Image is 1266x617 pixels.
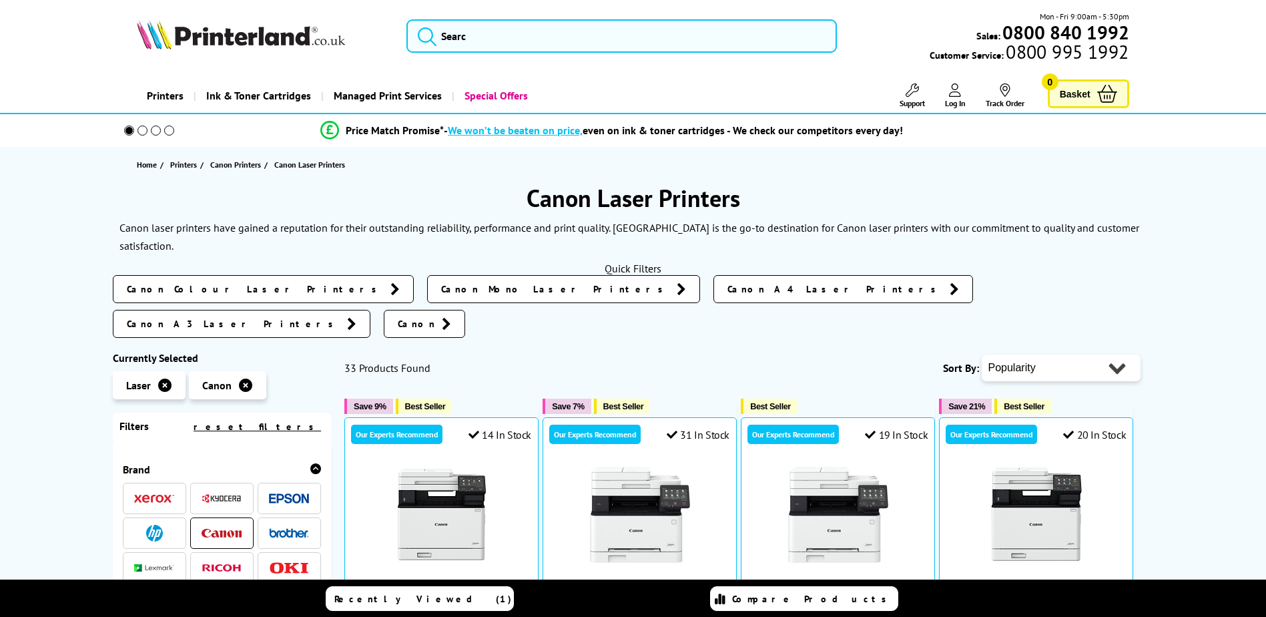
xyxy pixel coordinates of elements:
[127,282,384,296] span: Canon Colour Laser Printers
[194,421,321,433] a: reset filters
[134,564,174,572] img: Lexmark
[137,20,390,52] a: Printerland Logo
[865,428,928,441] div: 19 In Stock
[590,554,690,568] a: Canon i-SENSYS MF655Cdw
[344,399,392,414] button: Save 9%
[202,493,242,503] img: Kyocera
[727,282,943,296] span: Canon A4 Laser Printers
[594,399,651,414] button: Best Seller
[202,525,242,542] a: Canon
[900,98,925,108] span: Support
[269,525,309,542] a: Brother
[113,275,414,303] a: Canon Colour Laser Printers
[448,124,583,137] span: We won’t be beaten on price,
[206,79,311,113] span: Ink & Toner Cartridges
[986,83,1024,108] a: Track Order
[269,560,309,576] a: OKI
[202,490,242,507] a: Kyocera
[1048,79,1129,108] a: Basket 0
[170,158,197,172] span: Printers
[344,361,430,375] span: 33 Products Found
[392,554,492,568] a: Canon i-SENSYS MF752Cdw
[134,490,174,507] a: Xerox
[146,525,163,542] img: HP
[170,158,200,172] a: Printers
[202,379,232,392] span: Canon
[134,560,174,576] a: Lexmark
[334,593,512,605] span: Recently Viewed (1)
[127,317,340,331] span: Canon A3 Laser Printers
[119,221,1139,252] p: Canon laser printers have gained a reputation for their outstanding reliability, performance and ...
[269,493,309,503] img: Epson
[1002,20,1129,45] b: 0800 840 1992
[946,425,1037,444] div: Our Experts Recommend
[1004,45,1129,58] span: 0800 995 1992
[452,79,538,113] a: Special Offers
[113,182,1154,214] h1: Canon Laser Printers
[202,560,242,576] a: Ricoh
[427,275,700,303] a: Canon Mono Laser Printers
[274,160,345,170] span: Canon Laser Printers
[354,401,386,411] span: Save 9%
[405,401,446,411] span: Best Seller
[137,20,345,49] img: Printerland Logo
[994,399,1051,414] button: Best Seller
[1042,73,1058,90] span: 0
[560,578,719,596] a: Canon i-SENSYS MF655Cdw
[321,79,452,113] a: Managed Print Services
[468,428,531,441] div: 14 In Stock
[398,317,435,331] span: Canon
[986,465,1086,565] img: Canon i-SENSYS MF754Cdw
[930,45,1129,61] span: Customer Service:
[549,425,641,444] div: Our Experts Recommend
[113,351,332,365] div: Currently Selected
[741,399,798,414] button: Best Seller
[710,586,898,611] a: Compare Products
[134,494,174,503] img: Xerox
[667,428,729,441] div: 31 In Stock
[269,528,309,538] img: Brother
[113,262,1154,275] div: Quick Filters
[269,562,309,574] img: OKI
[392,465,492,565] img: Canon i-SENSYS MF752Cdw
[202,564,242,572] img: Ricoh
[269,490,309,507] a: Epson
[713,275,973,303] a: Canon A4 Laser Printers
[113,310,370,338] a: Canon A3 Laser Printers
[441,282,670,296] span: Canon Mono Laser Printers
[976,29,1000,42] span: Sales:
[1004,401,1044,411] span: Best Seller
[444,124,903,137] div: - even on ink & toner cartridges - We check our competitors every day!
[939,399,992,414] button: Save 21%
[351,425,442,444] div: Our Experts Recommend
[362,578,521,596] a: Canon i-SENSYS MF752Cdw
[396,399,452,414] button: Best Seller
[406,19,837,53] input: Searc
[119,419,149,433] span: Filters
[106,119,1119,142] li: modal_Promise
[956,578,1116,596] a: Canon i-SENSYS MF754Cdw
[603,401,644,411] span: Best Seller
[543,399,591,414] button: Save 7%
[210,158,261,172] span: Canon Printers
[945,83,966,108] a: Log In
[552,401,584,411] span: Save 7%
[384,310,465,338] a: Canon
[750,401,791,411] span: Best Seller
[326,586,514,611] a: Recently Viewed (1)
[126,379,151,392] span: Laser
[1060,85,1090,103] span: Basket
[194,79,321,113] a: Ink & Toner Cartridges
[202,529,242,538] img: Canon
[137,158,160,172] a: Home
[210,158,264,172] a: Canon Printers
[986,554,1086,568] a: Canon i-SENSYS MF754Cdw
[1063,428,1126,441] div: 20 In Stock
[943,361,979,375] span: Sort By:
[759,578,918,596] a: Canon i-SENSYS MF657Cdw
[1040,10,1129,23] span: Mon - Fri 9:00am - 5:30pm
[788,465,888,565] img: Canon i-SENSYS MF657Cdw
[945,98,966,108] span: Log In
[346,124,444,137] span: Price Match Promise*
[137,79,194,113] a: Printers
